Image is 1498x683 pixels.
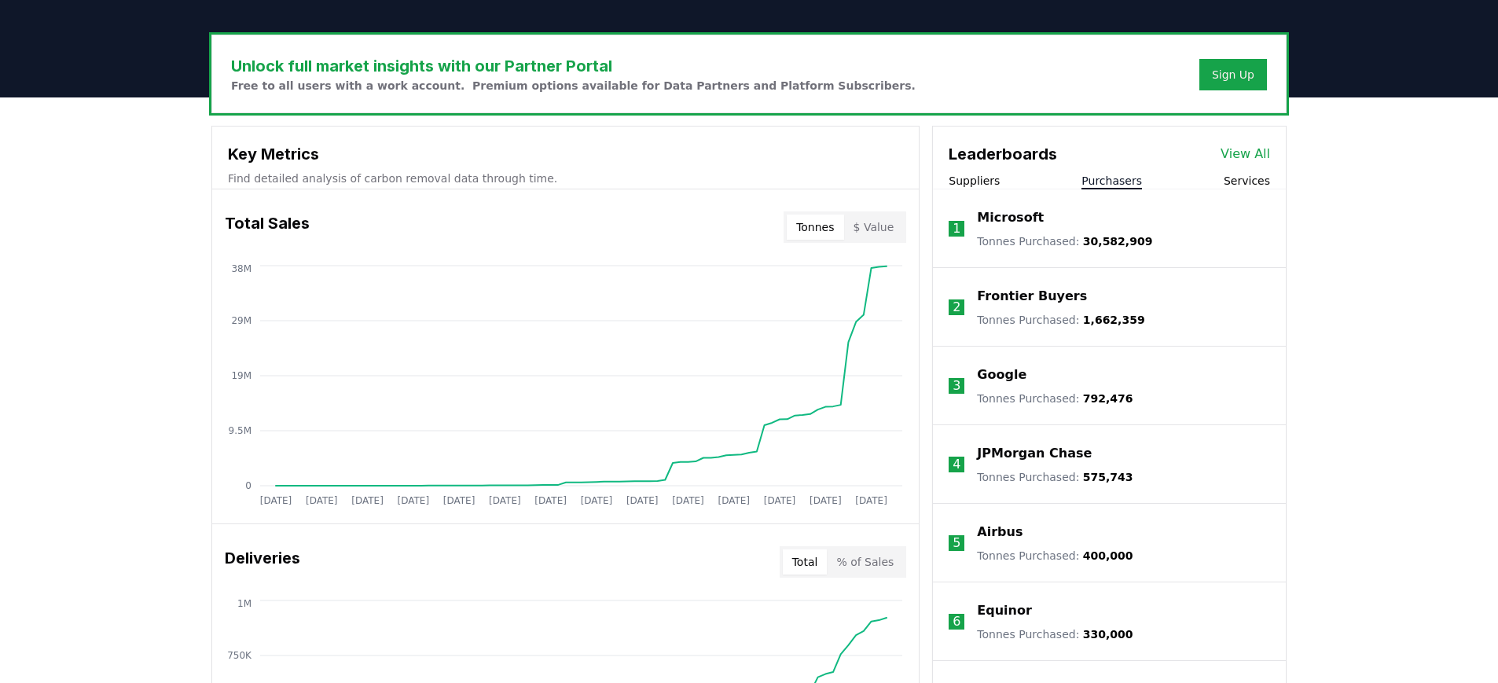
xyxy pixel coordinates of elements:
[827,549,903,575] button: % of Sales
[977,523,1023,542] a: Airbus
[260,495,292,506] tspan: [DATE]
[1212,67,1254,83] a: Sign Up
[1083,314,1145,326] span: 1,662,359
[231,54,916,78] h3: Unlock full market insights with our Partner Portal
[229,425,252,436] tspan: 9.5M
[953,298,960,317] p: 2
[443,495,475,506] tspan: [DATE]
[1081,173,1142,189] button: Purchasers
[977,287,1087,306] a: Frontier Buyers
[953,534,960,553] p: 5
[810,495,842,506] tspan: [DATE]
[534,495,567,506] tspan: [DATE]
[231,263,252,274] tspan: 38M
[787,215,843,240] button: Tonnes
[953,612,960,631] p: 6
[953,455,960,474] p: 4
[1199,59,1267,90] button: Sign Up
[1083,628,1133,641] span: 330,000
[855,495,887,506] tspan: [DATE]
[231,78,916,94] p: Free to all users with a work account. Premium options available for Data Partners and Platform S...
[227,650,252,661] tspan: 750K
[245,480,252,491] tspan: 0
[237,598,252,609] tspan: 1M
[1221,145,1270,163] a: View All
[306,495,338,506] tspan: [DATE]
[398,495,430,506] tspan: [DATE]
[953,219,960,238] p: 1
[225,546,300,578] h3: Deliveries
[949,142,1057,166] h3: Leaderboards
[977,208,1044,227] a: Microsoft
[231,315,252,326] tspan: 29M
[581,495,613,506] tspan: [DATE]
[1083,235,1153,248] span: 30,582,909
[977,548,1133,564] p: Tonnes Purchased :
[228,142,903,166] h3: Key Metrics
[672,495,704,506] tspan: [DATE]
[1083,392,1133,405] span: 792,476
[1083,471,1133,483] span: 575,743
[977,365,1026,384] a: Google
[977,312,1144,328] p: Tonnes Purchased :
[977,626,1133,642] p: Tonnes Purchased :
[489,495,521,506] tspan: [DATE]
[626,495,659,506] tspan: [DATE]
[953,376,960,395] p: 3
[949,173,1000,189] button: Suppliers
[225,211,310,243] h3: Total Sales
[231,370,252,381] tspan: 19M
[1224,173,1270,189] button: Services
[718,495,750,506] tspan: [DATE]
[783,549,828,575] button: Total
[977,601,1032,620] a: Equinor
[844,215,904,240] button: $ Value
[764,495,796,506] tspan: [DATE]
[351,495,384,506] tspan: [DATE]
[977,444,1092,463] a: JPMorgan Chase
[1083,549,1133,562] span: 400,000
[977,469,1133,485] p: Tonnes Purchased :
[977,233,1152,249] p: Tonnes Purchased :
[977,391,1133,406] p: Tonnes Purchased :
[228,171,903,186] p: Find detailed analysis of carbon removal data through time.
